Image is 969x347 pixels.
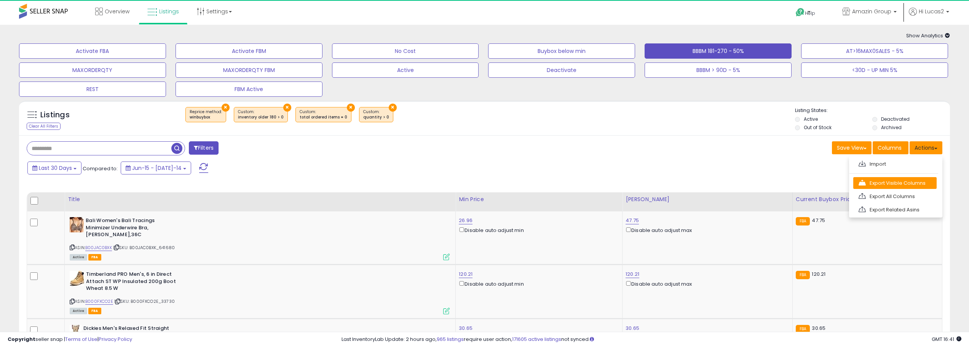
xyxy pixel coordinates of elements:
[804,116,818,122] label: Active
[332,62,479,78] button: Active
[906,32,950,39] span: Show Analytics
[222,104,230,112] button: ×
[70,308,87,314] span: All listings currently available for purchase on Amazon
[105,8,129,15] span: Overview
[342,336,961,343] div: Last InventoryLab Update: 2 hours ago, require user action, not synced.
[801,43,948,59] button: AT>16MAX0SALES - 5%
[805,10,815,16] span: Help
[70,271,84,286] img: 41Ij-b6iAiL._SL40_.jpg
[626,280,787,288] div: Disable auto adjust max
[437,336,464,343] a: 965 listings
[626,325,639,332] a: 30.65
[8,336,132,343] div: seller snap | |
[88,254,101,261] span: FBA
[70,217,450,259] div: ASIN:
[459,280,616,288] div: Disable auto adjust min
[389,104,397,112] button: ×
[488,43,635,59] button: Buybox below min
[796,217,810,225] small: FBA
[878,144,902,152] span: Columns
[27,162,81,174] button: Last 30 Days
[347,104,355,112] button: ×
[85,298,113,305] a: B000FXCO2E
[645,62,792,78] button: BBBM > 90D - 5%
[40,110,70,120] h5: Listings
[159,8,179,15] span: Listings
[832,141,872,154] button: Save View
[795,8,805,17] i: Get Help
[853,177,937,189] a: Export Visible Columns
[796,325,810,333] small: FBA
[65,336,97,343] a: Terms of Use
[332,43,479,59] button: No Cost
[873,141,908,154] button: Columns
[238,115,284,120] div: inventory older 180 > 0
[459,217,473,224] a: 26.96
[70,217,84,232] img: 41FsCvkCtgL._SL40_.jpg
[19,82,166,97] button: REST
[645,43,792,59] button: BBBM 181-270 - 50%
[459,195,619,203] div: Min Price
[99,336,132,343] a: Privacy Policy
[881,124,902,131] label: Archived
[189,141,219,155] button: Filters
[88,308,101,314] span: FBA
[283,104,291,112] button: ×
[27,123,61,130] div: Clear All Filters
[83,165,118,172] span: Compared to:
[812,270,825,278] span: 120.21
[132,164,182,172] span: Jun-15 - [DATE]-14
[190,109,222,120] span: Reprice method :
[909,8,949,25] a: Hi Lucas2
[238,109,284,120] span: Custom:
[70,254,87,261] span: All listings currently available for purchase on Amazon
[459,226,616,234] div: Disable auto adjust min
[459,325,473,332] a: 30.65
[19,62,166,78] button: MAXORDERQTY
[910,141,942,154] button: Actions
[19,43,166,59] button: Activate FBA
[796,271,810,279] small: FBA
[459,270,473,278] a: 120.21
[932,336,961,343] span: 2025-08-14 16:41 GMT
[881,116,910,122] label: Deactivated
[801,62,948,78] button: <30D - UP MIN 5%
[70,271,450,313] div: ASIN:
[39,164,72,172] span: Last 30 Days
[8,336,35,343] strong: Copyright
[190,115,222,120] div: winbuybox
[363,115,389,120] div: quantity > 0
[795,107,950,114] p: Listing States:
[852,8,891,15] span: Amazin Group
[86,217,178,240] b: Bali Women's Bali Tracings Minimizer Underwire Bra, [PERSON_NAME],36C
[363,109,389,120] span: Custom:
[121,162,191,174] button: Jun-15 - [DATE]-14
[626,217,639,224] a: 47.75
[853,204,937,216] a: Export Related Asins
[113,245,175,251] span: | SKU: B00JAC0BXK_641680
[853,190,937,202] a: Export All Columns
[300,115,347,120] div: total ordered items = 0
[626,226,787,234] div: Disable auto adjust max
[812,217,825,224] span: 47.75
[919,8,944,15] span: Hi Lucas2
[70,325,81,340] img: 41gofUECFDL._SL40_.jpg
[512,336,561,343] a: 171605 active listings
[176,82,322,97] button: FBM Active
[300,109,347,120] span: Custom:
[812,325,825,332] span: 30.65
[626,270,639,278] a: 120.21
[796,195,939,203] div: Current Buybox Price
[68,195,452,203] div: Title
[114,298,175,304] span: | SKU: B000FXCO2E_33730
[85,245,112,251] a: B00JAC0BXK
[790,2,830,25] a: Help
[176,43,322,59] button: Activate FBM
[86,271,179,294] b: Timberland PRO Men's, 6 in Direct Attach ST WP Insulated 200g Boot Wheat 8.5 W
[626,195,789,203] div: [PERSON_NAME]
[853,158,937,170] a: Import
[176,62,322,78] button: MAXORDERQTY FBM
[488,62,635,78] button: Deactivate
[804,124,832,131] label: Out of Stock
